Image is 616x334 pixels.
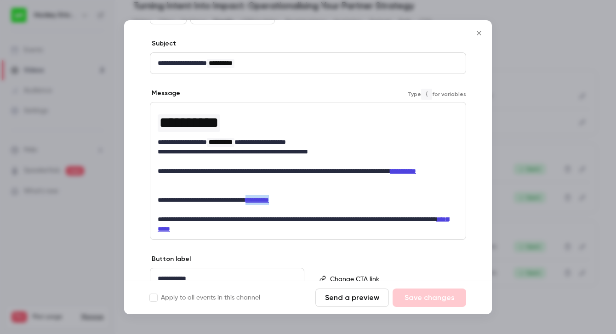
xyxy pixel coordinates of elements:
[326,268,465,289] div: editor
[150,39,176,48] label: Subject
[150,102,466,239] div: editor
[315,289,389,307] button: Send a preview
[408,89,466,100] span: Type for variables
[150,255,191,264] label: Button label
[150,293,260,302] label: Apply to all events in this channel
[421,89,432,100] code: {
[150,53,466,74] div: editor
[470,24,488,42] button: Close
[150,89,180,98] label: Message
[150,268,304,289] div: editor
